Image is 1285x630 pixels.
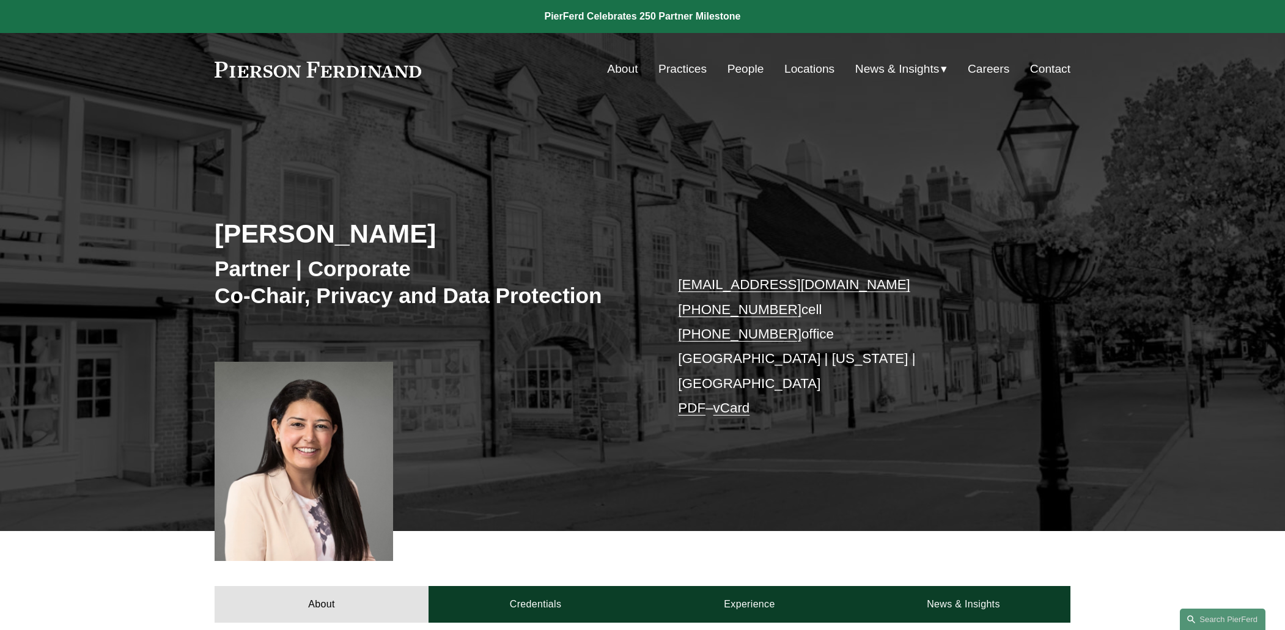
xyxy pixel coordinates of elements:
[968,57,1009,81] a: Careers
[215,586,429,623] a: About
[856,586,1070,623] a: News & Insights
[678,273,1034,420] p: cell office [GEOGRAPHIC_DATA] | [US_STATE] | [GEOGRAPHIC_DATA] –
[727,57,764,81] a: People
[1030,57,1070,81] a: Contact
[678,400,705,416] a: PDF
[215,218,642,249] h2: [PERSON_NAME]
[678,326,801,342] a: [PHONE_NUMBER]
[713,400,750,416] a: vCard
[429,586,642,623] a: Credentials
[215,255,642,309] h3: Partner | Corporate Co-Chair, Privacy and Data Protection
[678,302,801,317] a: [PHONE_NUMBER]
[658,57,707,81] a: Practices
[607,57,638,81] a: About
[855,57,948,81] a: folder dropdown
[1180,609,1265,630] a: Search this site
[855,59,940,80] span: News & Insights
[784,57,834,81] a: Locations
[678,277,910,292] a: [EMAIL_ADDRESS][DOMAIN_NAME]
[642,586,856,623] a: Experience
